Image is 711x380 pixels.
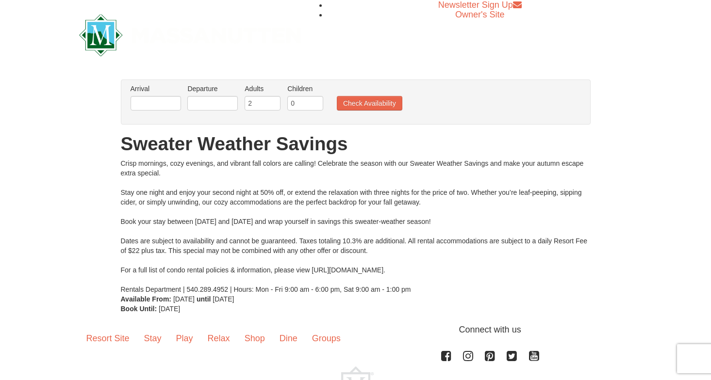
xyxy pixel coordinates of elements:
[121,305,157,313] strong: Book Until:
[305,323,348,353] a: Groups
[245,84,281,94] label: Adults
[121,158,591,294] div: Crisp mornings, cozy evenings, and vibrant fall colors are calling! Celebrate the season with our...
[137,323,169,353] a: Stay
[79,323,137,353] a: Resort Site
[337,96,402,111] button: Check Availability
[272,323,305,353] a: Dine
[121,295,172,303] strong: Available From:
[213,295,234,303] span: [DATE]
[197,295,211,303] strong: until
[169,323,200,353] a: Play
[121,134,591,154] h1: Sweater Weather Savings
[79,22,301,45] a: Massanutten Resort
[79,14,301,56] img: Massanutten Resort Logo
[79,323,632,336] p: Connect with us
[237,323,272,353] a: Shop
[159,305,180,313] span: [DATE]
[131,84,181,94] label: Arrival
[173,295,195,303] span: [DATE]
[200,323,237,353] a: Relax
[287,84,323,94] label: Children
[187,84,238,94] label: Departure
[455,10,504,19] a: Owner's Site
